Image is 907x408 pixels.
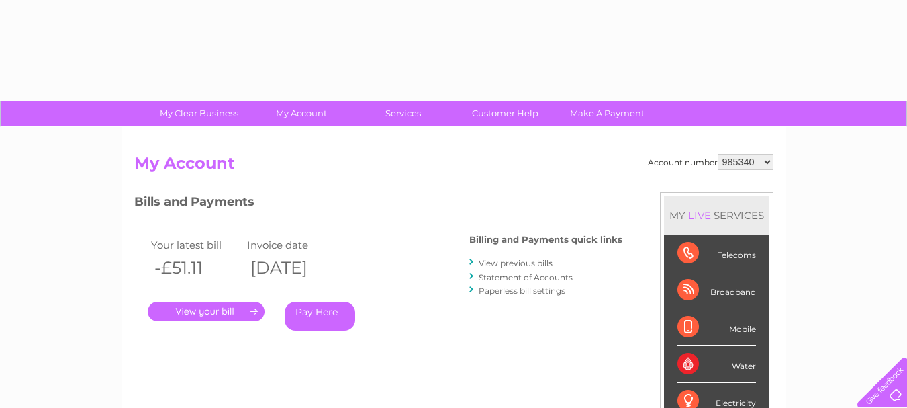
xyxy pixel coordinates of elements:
a: Make A Payment [552,101,663,126]
a: . [148,302,265,321]
td: Your latest bill [148,236,244,254]
a: Services [348,101,459,126]
h3: Bills and Payments [134,192,622,216]
div: Account number [648,154,773,170]
div: Broadband [677,272,756,309]
h4: Billing and Payments quick links [469,235,622,245]
a: Statement of Accounts [479,272,573,282]
td: Invoice date [244,236,340,254]
a: Pay Here [285,302,355,331]
h2: My Account [134,154,773,179]
div: LIVE [685,209,714,222]
th: -£51.11 [148,254,244,282]
div: Water [677,346,756,383]
a: My Clear Business [144,101,254,126]
div: Mobile [677,309,756,346]
a: View previous bills [479,258,553,268]
div: Telecoms [677,235,756,272]
a: Customer Help [450,101,561,126]
div: MY SERVICES [664,196,769,235]
th: [DATE] [244,254,340,282]
a: My Account [246,101,356,126]
a: Paperless bill settings [479,286,565,296]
